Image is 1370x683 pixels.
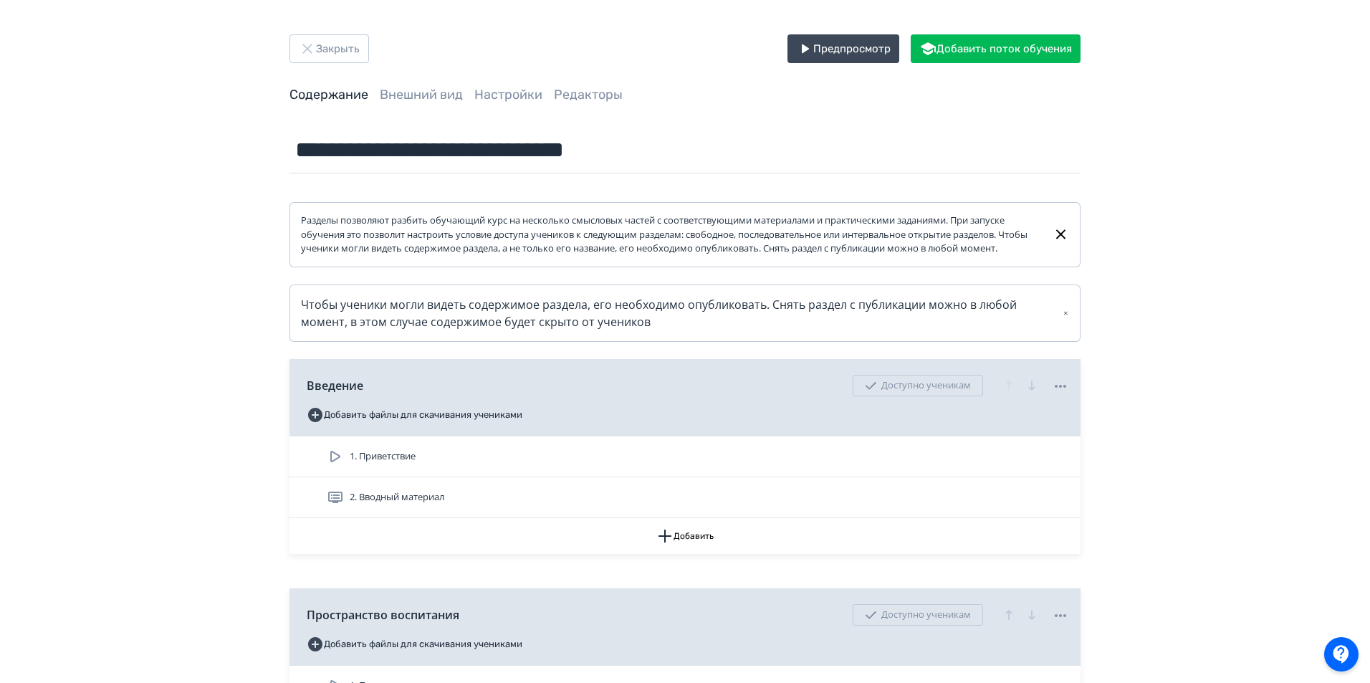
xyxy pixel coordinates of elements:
button: Закрыть [289,34,369,63]
a: Внешний вид [380,87,463,102]
a: Настройки [474,87,542,102]
span: 2. Вводный материал [350,490,444,505]
div: 2. Вводный материал [289,477,1081,518]
button: Добавить [289,518,1081,554]
div: 1. Приветствие [289,436,1081,477]
button: Предпросмотр [787,34,899,63]
span: Введение [307,377,363,394]
div: Доступно ученикам [853,375,983,396]
span: 1. Приветствие [350,449,416,464]
button: Добавить файлы для скачивания учениками [307,633,522,656]
div: Доступно ученикам [853,604,983,626]
button: Добавить поток обучения [911,34,1081,63]
div: Чтобы ученики могли видеть содержимое раздела, его необходимо опубликовать. Снять раздел с публик... [301,296,1069,330]
span: Пространство воспитания [307,606,459,624]
button: Добавить файлы для скачивания учениками [307,403,522,426]
div: Разделы позволяют разбить обучающий курс на несколько смысловых частей с соответствующими материа... [301,214,1041,256]
a: Редакторы [554,87,623,102]
a: Содержание [289,87,368,102]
